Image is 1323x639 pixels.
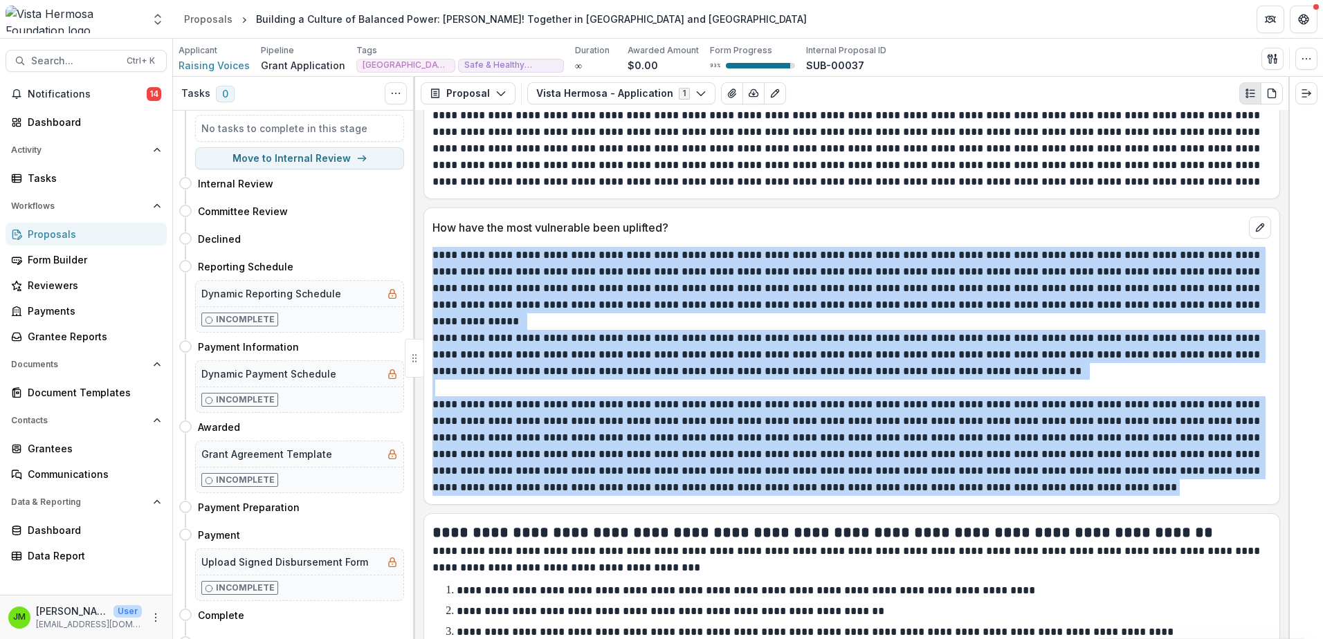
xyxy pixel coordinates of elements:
button: Get Help [1290,6,1317,33]
a: Grantees [6,437,167,460]
button: Open Documents [6,353,167,376]
h5: No tasks to complete in this stage [201,121,398,136]
button: Move to Internal Review [195,147,404,169]
h4: Declined [198,232,241,246]
div: Grantees [28,441,156,456]
h5: Grant Agreement Template [201,447,332,461]
h4: Committee Review [198,204,288,219]
h3: Tasks [181,88,210,100]
a: Proposals [6,223,167,246]
a: Proposals [179,9,238,29]
div: Dashboard [28,523,156,537]
span: Notifications [28,89,147,100]
a: Raising Voices [179,58,250,73]
button: edit [1249,216,1271,239]
p: [EMAIL_ADDRESS][DOMAIN_NAME] [36,618,142,631]
p: Applicant [179,44,217,57]
p: Pipeline [261,44,294,57]
a: Dashboard [6,519,167,541]
h4: Internal Review [198,176,273,191]
button: Partners [1257,6,1284,33]
p: $0.00 [628,58,658,73]
p: Grant Application [261,58,345,73]
div: Ctrl + K [124,53,158,68]
p: Tags [356,44,377,57]
div: Reviewers [28,278,156,293]
span: Workflows [11,201,147,211]
h4: Payment [198,528,240,542]
h4: Complete [198,608,244,622]
button: Open entity switcher [148,6,167,33]
p: Incomplete [216,582,275,594]
nav: breadcrumb [179,9,812,29]
button: Plaintext view [1239,82,1261,104]
p: Incomplete [216,474,275,486]
div: Dashboard [28,115,156,129]
a: Grantee Reports [6,325,167,348]
img: Vista Hermosa Foundation logo [6,6,143,33]
button: Open Activity [6,139,167,161]
h5: Upload Signed Disbursement Form [201,555,368,569]
p: Duration [575,44,610,57]
span: Data & Reporting [11,497,147,507]
div: Proposals [184,12,232,26]
button: More [147,609,164,626]
div: Communications [28,467,156,481]
div: Grantee Reports [28,329,156,344]
button: Edit as form [764,82,786,104]
p: User [113,605,142,618]
p: Internal Proposal ID [806,44,886,57]
div: Payments [28,304,156,318]
button: Notifications14 [6,83,167,105]
a: Reviewers [6,274,167,297]
div: Building a Culture of Balanced Power: [PERSON_NAME]! Together in [GEOGRAPHIC_DATA] and [GEOGRAPHI... [256,12,807,26]
div: Jerry Martinez [13,613,26,622]
a: Communications [6,463,167,485]
button: Expand right [1295,82,1317,104]
div: Proposals [28,227,156,241]
p: [PERSON_NAME] [36,604,108,618]
span: Activity [11,145,147,155]
a: Dashboard [6,111,167,133]
a: Tasks [6,167,167,189]
h5: Dynamic Reporting Schedule [201,286,341,301]
h4: Reporting Schedule [198,259,293,274]
h4: Payment Preparation [198,500,300,515]
h4: Payment Information [198,340,299,354]
span: 14 [147,87,161,101]
p: Incomplete [216,393,275,406]
button: Vista Hermosa - Application1 [527,82,715,104]
button: Toggle View Cancelled Tasks [385,82,407,104]
button: PDF view [1261,82,1283,104]
a: Data Report [6,544,167,567]
span: [GEOGRAPHIC_DATA] [363,60,449,70]
div: Tasks [28,171,156,185]
button: Open Workflows [6,195,167,217]
button: Open Contacts [6,409,167,432]
h5: Dynamic Payment Schedule [201,367,336,381]
p: Incomplete [216,313,275,326]
p: SUB-00037 [806,58,864,73]
div: Data Report [28,548,156,563]
span: Contacts [11,416,147,425]
div: Form Builder [28,252,156,267]
p: ∞ [575,58,582,73]
span: Search... [31,55,118,67]
span: Documents [11,360,147,369]
div: Document Templates [28,385,156,400]
span: 0 [216,86,235,102]
p: How have the most vulnerable been uplifted? [432,219,1243,236]
button: Open Data & Reporting [6,491,167,513]
p: Form Progress [710,44,772,57]
p: Awarded Amount [628,44,699,57]
h4: Awarded [198,420,240,434]
a: Payments [6,299,167,322]
p: 93 % [710,61,720,71]
button: View Attached Files [721,82,743,104]
span: Safe & Healthy Families [464,60,558,70]
button: Proposal [421,82,515,104]
a: Document Templates [6,381,167,404]
a: Form Builder [6,248,167,271]
button: Search... [6,50,167,72]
